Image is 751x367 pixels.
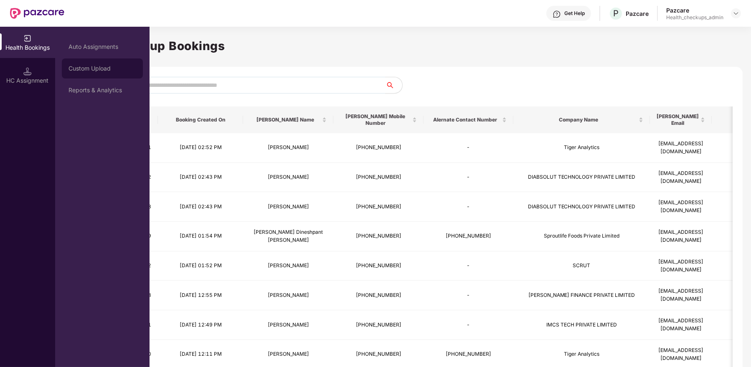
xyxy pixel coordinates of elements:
[666,14,723,21] div: Health_checkups_admin
[650,281,712,310] td: [EMAIL_ADDRESS][DOMAIN_NAME]
[424,133,513,163] td: -
[385,77,403,94] button: search
[424,222,513,251] td: [PHONE_NUMBER]
[424,281,513,310] td: -
[333,222,424,251] td: [PHONE_NUMBER]
[10,8,64,19] img: New Pazcare Logo
[333,133,424,163] td: [PHONE_NUMBER]
[333,310,424,340] td: [PHONE_NUMBER]
[553,10,561,18] img: svg+xml;base64,PHN2ZyBpZD0iSGVscC0zMngzMiIgeG1sbnM9Imh0dHA6Ly93d3cudzMub3JnLzIwMDAvc3ZnIiB3aWR0aD...
[333,106,424,133] th: Booker Mobile Number
[243,106,333,133] th: Booker Name
[520,116,637,123] span: Company Name
[158,192,243,222] td: [DATE] 02:43 PM
[158,222,243,251] td: [DATE] 01:54 PM
[340,113,411,127] span: [PERSON_NAME] Mobile Number
[650,251,712,281] td: [EMAIL_ADDRESS][DOMAIN_NAME]
[69,65,136,72] div: Custom Upload
[158,133,243,163] td: [DATE] 02:52 PM
[243,310,333,340] td: [PERSON_NAME]
[333,163,424,192] td: [PHONE_NUMBER]
[158,281,243,310] td: [DATE] 12:55 PM
[513,133,650,163] td: Tiger Analytics
[650,310,712,340] td: [EMAIL_ADDRESS][DOMAIN_NAME]
[513,281,650,310] td: [PERSON_NAME] FINANCE PRIVATE LIMITED
[424,310,513,340] td: -
[69,37,738,55] h1: Health Checkup Bookings
[513,163,650,192] td: DIABSOLUT TECHNOLOGY PRIVATE LIMITED
[158,310,243,340] td: [DATE] 12:49 PM
[385,82,402,89] span: search
[564,10,585,17] div: Get Help
[613,8,619,18] span: P
[424,163,513,192] td: -
[513,251,650,281] td: SCRUT
[626,10,649,18] div: Pazcare
[23,34,32,43] img: svg+xml;base64,PHN2ZyB3aWR0aD0iMjAiIGhlaWdodD0iMjAiIHZpZXdCb3g9IjAgMCAyMCAyMCIgZmlsbD0ibm9uZSIgeG...
[333,192,424,222] td: [PHONE_NUMBER]
[158,251,243,281] td: [DATE] 01:52 PM
[513,192,650,222] td: DIABSOLUT TECHNOLOGY PRIVATE LIMITED
[243,222,333,251] td: [PERSON_NAME] Dineshpant [PERSON_NAME]
[513,106,650,133] th: Company Name
[430,116,500,123] span: Alernate Contact Number
[69,87,136,94] div: Reports & Analytics
[424,251,513,281] td: -
[23,67,32,76] img: svg+xml;base64,PHN2ZyB3aWR0aD0iMTQuNSIgaGVpZ2h0PSIxNC41IiB2aWV3Qm94PSIwIDAgMTYgMTYiIGZpbGw9Im5vbm...
[650,133,712,163] td: [EMAIL_ADDRESS][DOMAIN_NAME]
[333,281,424,310] td: [PHONE_NUMBER]
[424,106,513,133] th: Alernate Contact Number
[158,106,243,133] th: Booking Created On
[650,222,712,251] td: [EMAIL_ADDRESS][DOMAIN_NAME]
[158,163,243,192] td: [DATE] 02:43 PM
[650,106,712,133] th: Booker Email
[250,116,320,123] span: [PERSON_NAME] Name
[650,163,712,192] td: [EMAIL_ADDRESS][DOMAIN_NAME]
[424,192,513,222] td: -
[333,251,424,281] td: [PHONE_NUMBER]
[513,222,650,251] td: Sproutlife Foods Private Limited
[657,113,699,127] span: [PERSON_NAME] Email
[243,163,333,192] td: [PERSON_NAME]
[650,192,712,222] td: [EMAIL_ADDRESS][DOMAIN_NAME]
[733,10,739,17] img: svg+xml;base64,PHN2ZyBpZD0iRHJvcGRvd24tMzJ4MzIiIHhtbG5zPSJodHRwOi8vd3d3LnczLm9yZy8yMDAwL3N2ZyIgd2...
[243,281,333,310] td: [PERSON_NAME]
[243,251,333,281] td: [PERSON_NAME]
[243,192,333,222] td: [PERSON_NAME]
[243,133,333,163] td: [PERSON_NAME]
[513,310,650,340] td: IMCS TECH PRIVATE LIMITED
[666,6,723,14] div: Pazcare
[69,43,136,50] div: Auto Assignments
